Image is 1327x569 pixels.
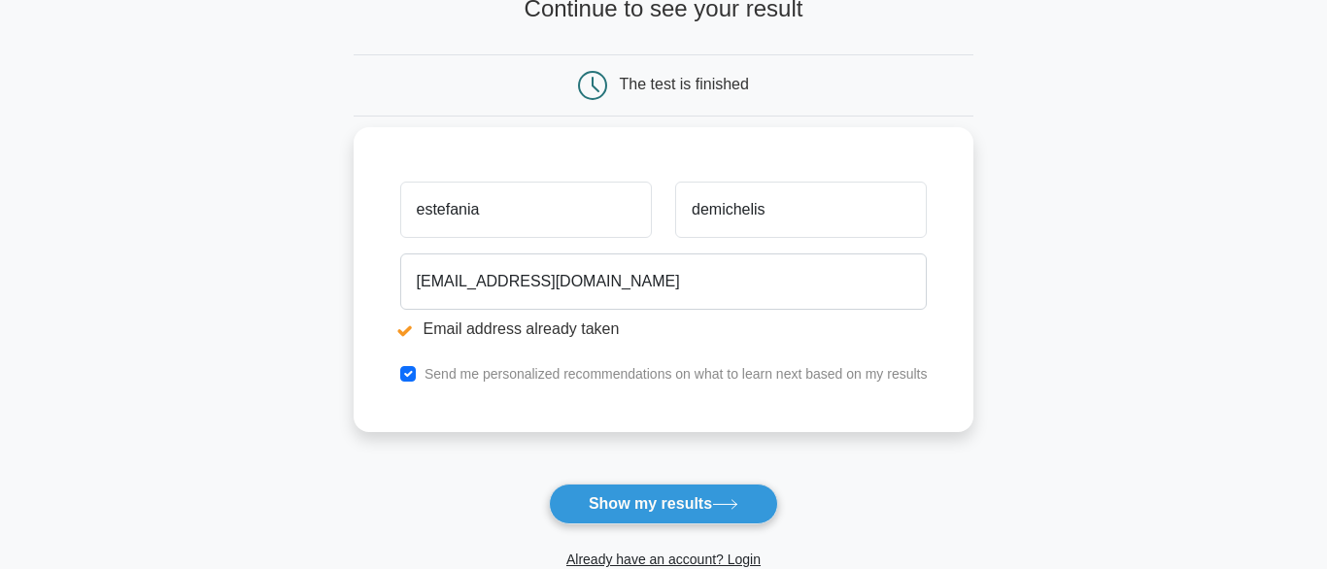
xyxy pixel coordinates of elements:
input: Last name [675,182,927,238]
a: Already have an account? Login [566,552,761,567]
li: Email address already taken [400,318,928,341]
input: First name [400,182,652,238]
label: Send me personalized recommendations on what to learn next based on my results [425,366,928,382]
input: Email [400,253,928,310]
div: The test is finished [620,76,749,92]
button: Show my results [549,484,778,524]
